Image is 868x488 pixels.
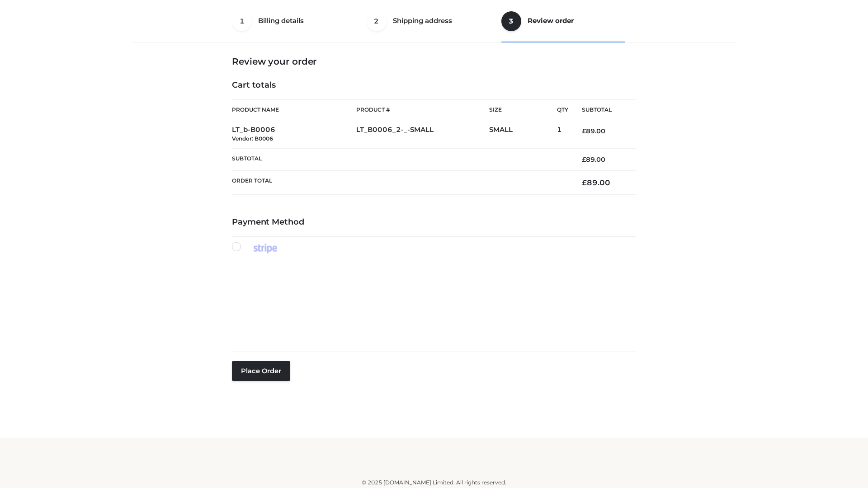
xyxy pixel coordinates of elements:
td: SMALL [489,120,557,149]
h4: Payment Method [232,217,636,227]
iframe: Secure payment input frame [230,252,634,344]
th: Product # [356,99,489,120]
bdi: 89.00 [582,178,610,187]
th: Qty [557,99,568,120]
button: Place order [232,361,290,381]
td: LT_B0006_2-_-SMALL [356,120,489,149]
th: Subtotal [232,148,568,170]
th: Product Name [232,99,356,120]
th: Subtotal [568,100,636,120]
h4: Cart totals [232,80,636,90]
th: Order Total [232,171,568,195]
span: £ [582,127,586,135]
th: Size [489,100,552,120]
span: £ [582,155,586,164]
small: Vendor: B0006 [232,135,273,142]
div: © 2025 [DOMAIN_NAME] Limited. All rights reserved. [134,478,734,487]
td: LT_b-B0006 [232,120,356,149]
bdi: 89.00 [582,127,605,135]
span: £ [582,178,587,187]
h3: Review your order [232,56,636,67]
bdi: 89.00 [582,155,605,164]
td: 1 [557,120,568,149]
